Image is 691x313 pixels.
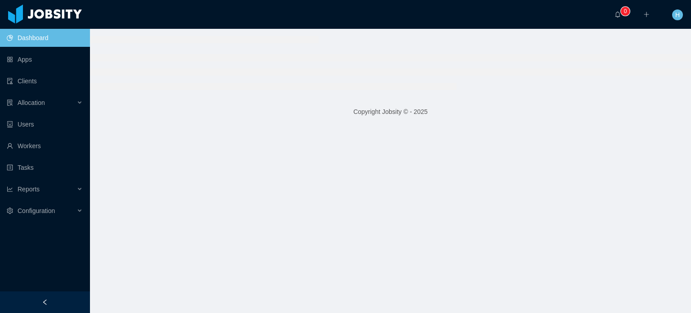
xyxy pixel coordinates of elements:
[615,11,621,18] i: icon: bell
[7,159,83,177] a: icon: profileTasks
[18,186,40,193] span: Reports
[7,186,13,192] i: icon: line-chart
[90,96,691,127] footer: Copyright Jobsity © - 2025
[621,7,630,16] sup: 0
[18,207,55,214] span: Configuration
[7,100,13,106] i: icon: solution
[18,99,45,106] span: Allocation
[7,29,83,47] a: icon: pie-chartDashboard
[7,50,83,68] a: icon: appstoreApps
[643,11,650,18] i: icon: plus
[7,72,83,90] a: icon: auditClients
[675,9,680,20] span: H
[7,137,83,155] a: icon: userWorkers
[7,115,83,133] a: icon: robotUsers
[7,208,13,214] i: icon: setting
